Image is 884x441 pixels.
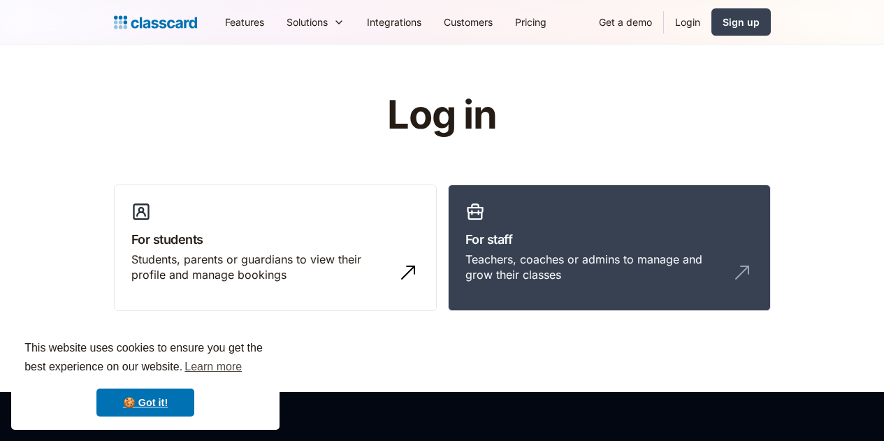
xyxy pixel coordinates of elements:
[220,94,664,137] h1: Log in
[11,326,280,430] div: cookieconsent
[182,356,244,377] a: learn more about cookies
[114,13,197,32] a: home
[465,252,725,283] div: Teachers, coaches or admins to manage and grow their classes
[433,6,504,38] a: Customers
[504,6,558,38] a: Pricing
[723,15,760,29] div: Sign up
[448,185,771,312] a: For staffTeachers, coaches or admins to manage and grow their classes
[588,6,663,38] a: Get a demo
[24,340,266,377] span: This website uses cookies to ensure you get the best experience on our website.
[214,6,275,38] a: Features
[275,6,356,38] div: Solutions
[287,15,328,29] div: Solutions
[711,8,771,36] a: Sign up
[131,252,391,283] div: Students, parents or guardians to view their profile and manage bookings
[356,6,433,38] a: Integrations
[465,230,753,249] h3: For staff
[114,185,437,312] a: For studentsStudents, parents or guardians to view their profile and manage bookings
[664,6,711,38] a: Login
[131,230,419,249] h3: For students
[96,389,194,417] a: dismiss cookie message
